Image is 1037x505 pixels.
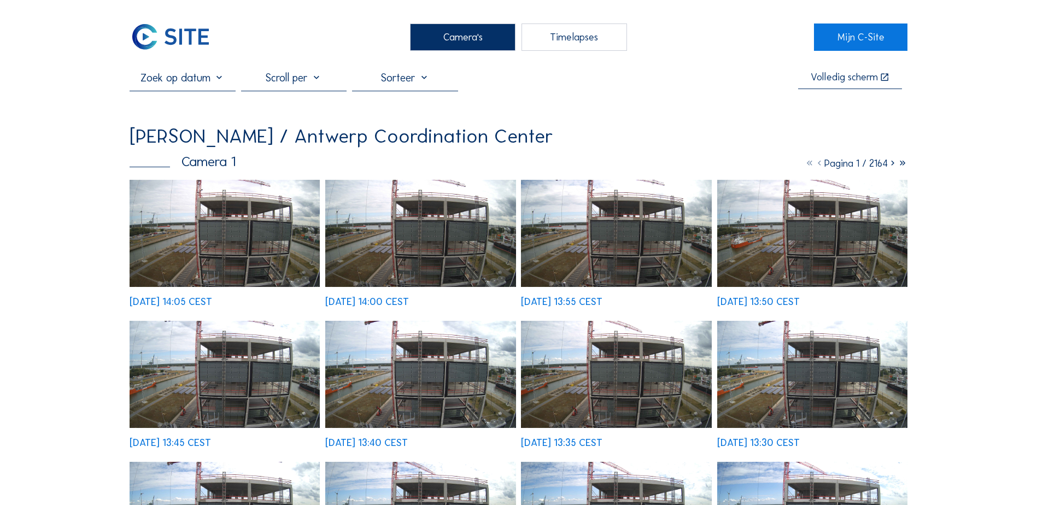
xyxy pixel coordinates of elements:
[130,24,223,51] a: C-SITE Logo
[521,321,711,428] img: image_53057983
[814,24,907,51] a: Mijn C-Site
[717,297,800,307] div: [DATE] 13:50 CEST
[522,24,627,51] div: Timelapses
[521,297,602,307] div: [DATE] 13:55 CEST
[130,71,235,84] input: Zoek op datum 󰅀
[130,24,211,51] img: C-SITE Logo
[811,72,878,83] div: Volledig scherm
[325,297,409,307] div: [DATE] 14:00 CEST
[410,24,515,51] div: Camera's
[325,180,515,287] img: image_53058629
[130,155,236,168] div: Camera 1
[130,438,211,448] div: [DATE] 13:45 CEST
[130,321,320,428] img: image_53058192
[521,438,602,448] div: [DATE] 13:35 CEST
[521,180,711,287] img: image_53058483
[130,180,320,287] img: image_53058768
[717,321,907,428] img: image_53057827
[717,180,907,287] img: image_53058346
[717,438,800,448] div: [DATE] 13:30 CEST
[325,438,408,448] div: [DATE] 13:40 CEST
[824,157,888,169] span: Pagina 1 / 2164
[130,297,212,307] div: [DATE] 14:05 CEST
[130,126,553,146] div: [PERSON_NAME] / Antwerp Coordination Center
[325,321,515,428] img: image_53058049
